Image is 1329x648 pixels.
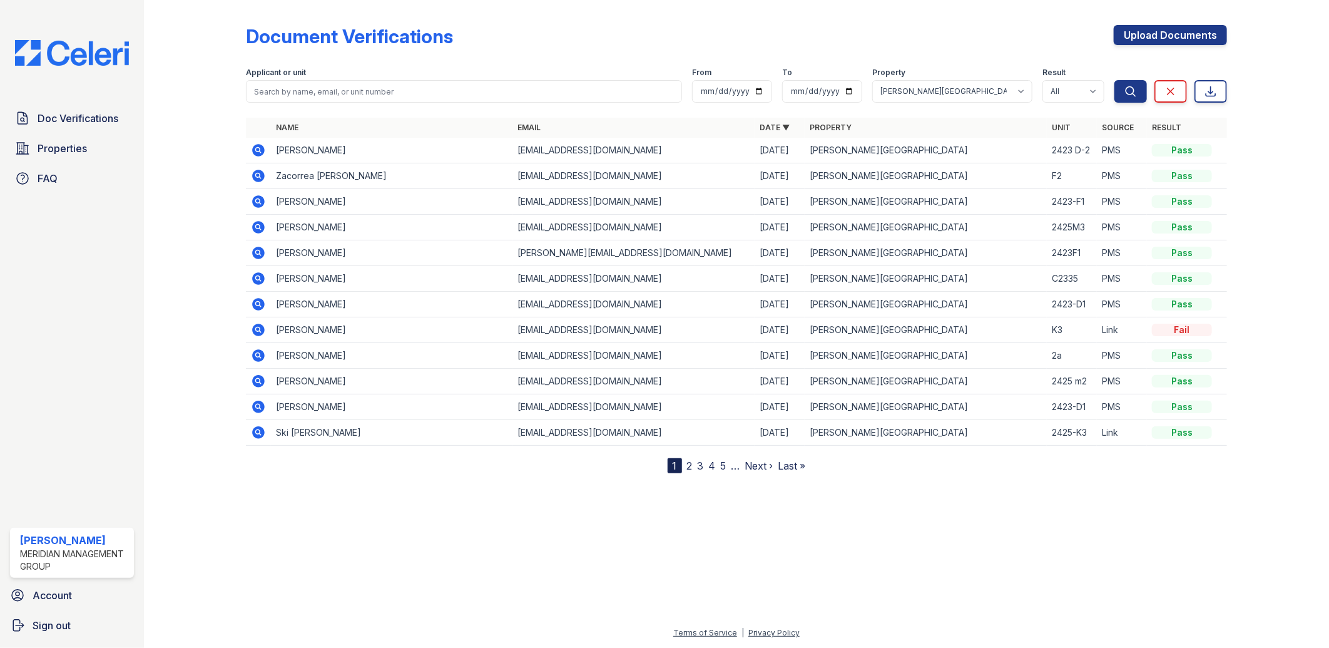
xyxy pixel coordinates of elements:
a: Date ▼ [760,123,790,132]
label: From [692,68,711,78]
td: PMS [1097,343,1147,369]
td: [DATE] [755,369,805,394]
td: [DATE] [755,266,805,292]
a: Email [518,123,541,132]
a: Property [810,123,852,132]
td: 2423-D1 [1047,292,1097,317]
span: Doc Verifications [38,111,118,126]
div: Pass [1152,401,1212,413]
a: Terms of Service [673,628,737,637]
div: Pass [1152,221,1212,234]
div: Pass [1152,247,1212,259]
td: [PERSON_NAME][GEOGRAPHIC_DATA] [805,420,1047,446]
td: Zacorrea [PERSON_NAME] [271,163,513,189]
td: [PERSON_NAME] [271,394,513,420]
td: [DATE] [755,215,805,240]
label: Applicant or unit [246,68,306,78]
td: [DATE] [755,240,805,266]
a: Account [5,583,139,608]
a: 4 [709,460,716,472]
td: [PERSON_NAME][EMAIL_ADDRESS][DOMAIN_NAME] [513,240,755,266]
td: [PERSON_NAME][GEOGRAPHIC_DATA] [805,138,1047,163]
div: Document Verifications [246,25,453,48]
td: [EMAIL_ADDRESS][DOMAIN_NAME] [513,266,755,292]
td: 2a [1047,343,1097,369]
td: PMS [1097,394,1147,420]
td: [DATE] [755,189,805,215]
td: F2 [1047,163,1097,189]
label: To [782,68,792,78]
a: Doc Verifications [10,106,134,131]
td: [PERSON_NAME][GEOGRAPHIC_DATA] [805,215,1047,240]
td: Link [1097,317,1147,343]
input: Search by name, email, or unit number [246,80,683,103]
a: Unit [1052,123,1071,132]
div: Pass [1152,272,1212,285]
span: Properties [38,141,87,156]
div: Pass [1152,349,1212,362]
div: Pass [1152,298,1212,311]
td: 2423F1 [1047,240,1097,266]
td: [PERSON_NAME] [271,317,513,343]
td: [EMAIL_ADDRESS][DOMAIN_NAME] [513,215,755,240]
td: [PERSON_NAME][GEOGRAPHIC_DATA] [805,266,1047,292]
a: FAQ [10,166,134,191]
td: [PERSON_NAME][GEOGRAPHIC_DATA] [805,369,1047,394]
td: 2425M3 [1047,215,1097,240]
td: PMS [1097,189,1147,215]
td: [DATE] [755,343,805,369]
div: [PERSON_NAME] [20,533,129,548]
td: [EMAIL_ADDRESS][DOMAIN_NAME] [513,138,755,163]
td: [DATE] [755,163,805,189]
td: [PERSON_NAME] [271,292,513,317]
img: CE_Logo_Blue-a8612792a0a2168367f1c8372b55b34899dd931a85d93a1a3d3e32e68fde9ad4.png [5,40,139,66]
td: PMS [1097,369,1147,394]
a: 5 [721,460,726,472]
span: … [731,458,740,473]
td: [EMAIL_ADDRESS][DOMAIN_NAME] [513,394,755,420]
a: Upload Documents [1114,25,1227,45]
td: [EMAIL_ADDRESS][DOMAIN_NAME] [513,189,755,215]
td: [PERSON_NAME][GEOGRAPHIC_DATA] [805,240,1047,266]
td: [PERSON_NAME] [271,266,513,292]
td: [PERSON_NAME] [271,343,513,369]
td: [PERSON_NAME] [271,138,513,163]
td: 2423-D1 [1047,394,1097,420]
td: PMS [1097,215,1147,240]
td: PMS [1097,292,1147,317]
div: Pass [1152,170,1212,182]
label: Property [872,68,905,78]
a: Sign out [5,613,139,638]
td: [EMAIL_ADDRESS][DOMAIN_NAME] [513,343,755,369]
td: 2425 m2 [1047,369,1097,394]
td: [DATE] [755,420,805,446]
td: [EMAIL_ADDRESS][DOMAIN_NAME] [513,420,755,446]
td: [EMAIL_ADDRESS][DOMAIN_NAME] [513,369,755,394]
td: [DATE] [755,394,805,420]
a: Privacy Policy [748,628,800,637]
td: PMS [1097,163,1147,189]
a: Properties [10,136,134,161]
td: PMS [1097,266,1147,292]
span: Account [33,588,72,603]
td: C2335 [1047,266,1097,292]
td: [EMAIL_ADDRESS][DOMAIN_NAME] [513,317,755,343]
td: PMS [1097,240,1147,266]
div: Meridian Management Group [20,548,129,573]
a: Result [1152,123,1181,132]
td: [PERSON_NAME] [271,189,513,215]
div: | [741,628,744,637]
td: [PERSON_NAME] [271,240,513,266]
span: Sign out [33,618,71,633]
td: [PERSON_NAME][GEOGRAPHIC_DATA] [805,343,1047,369]
td: [EMAIL_ADDRESS][DOMAIN_NAME] [513,292,755,317]
div: 1 [668,458,682,473]
td: [EMAIL_ADDRESS][DOMAIN_NAME] [513,163,755,189]
td: [PERSON_NAME] [271,215,513,240]
span: FAQ [38,171,58,186]
div: Pass [1152,144,1212,157]
a: Next › [745,460,773,472]
a: 2 [687,460,693,472]
td: [PERSON_NAME][GEOGRAPHIC_DATA] [805,317,1047,343]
